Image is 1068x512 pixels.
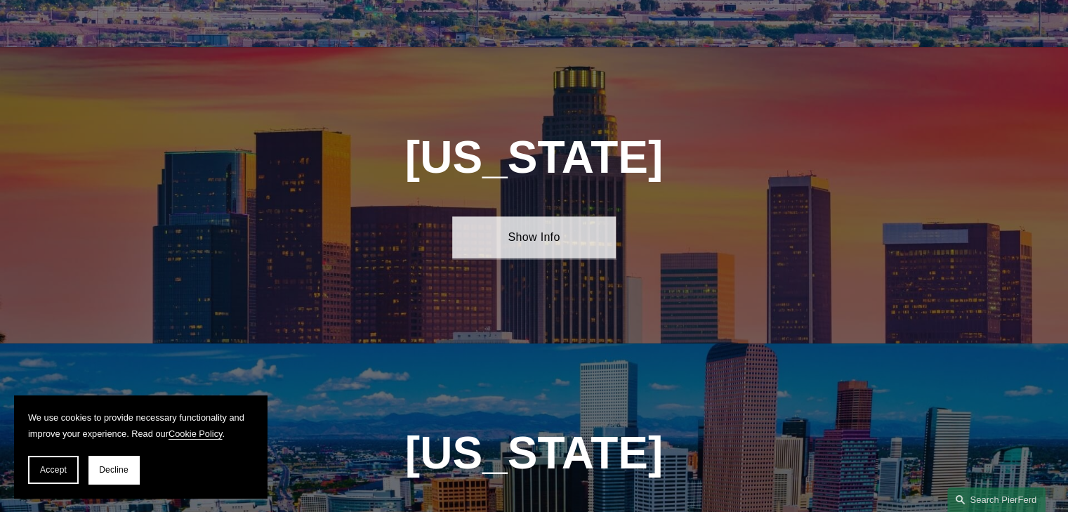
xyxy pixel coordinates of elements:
a: Show Info [452,216,616,258]
section: Cookie banner [14,395,267,498]
p: We use cookies to provide necessary functionality and improve your experience. Read our . [28,409,253,442]
span: Decline [99,465,128,475]
h1: [US_STATE] [329,428,739,479]
a: Cookie Policy [169,428,223,439]
a: Search this site [947,487,1046,512]
button: Decline [88,456,139,484]
h1: [US_STATE] [329,132,739,183]
span: Accept [40,465,67,475]
button: Accept [28,456,79,484]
